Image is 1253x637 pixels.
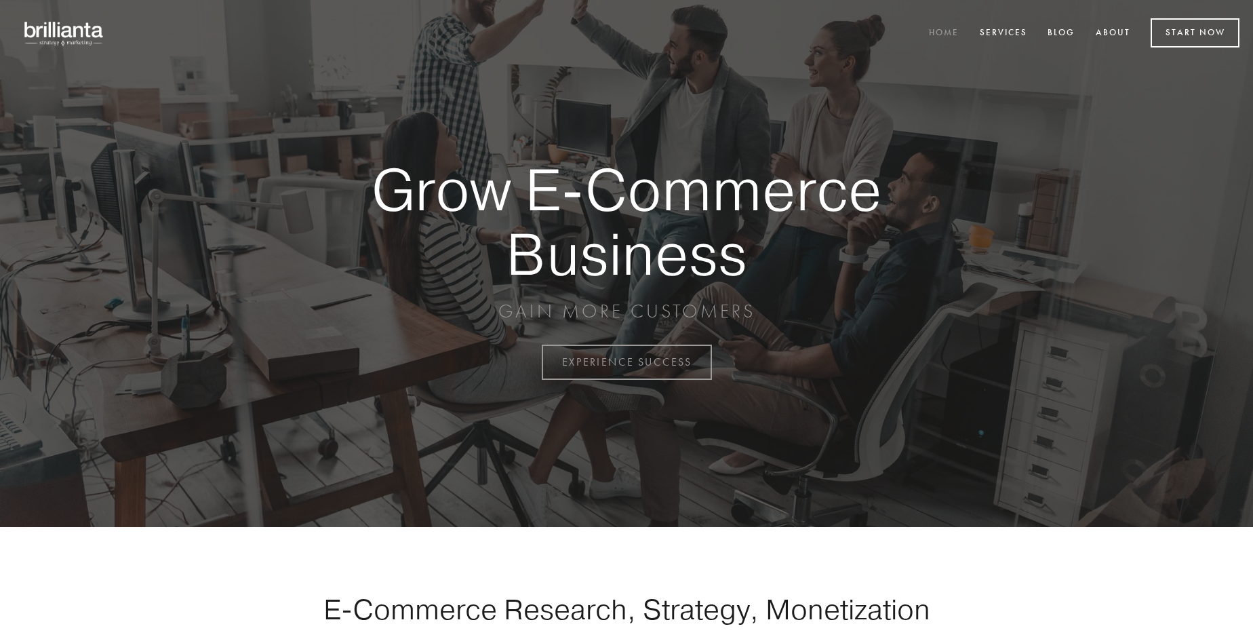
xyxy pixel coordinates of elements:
h1: E-Commerce Research, Strategy, Monetization [281,592,972,626]
img: brillianta - research, strategy, marketing [14,14,115,53]
a: Blog [1039,22,1083,45]
strong: Grow E-Commerce Business [324,157,929,286]
a: Services [971,22,1036,45]
a: Start Now [1151,18,1239,47]
a: EXPERIENCE SUCCESS [542,345,712,380]
a: Home [920,22,968,45]
a: About [1087,22,1139,45]
p: GAIN MORE CUSTOMERS [324,299,929,324]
